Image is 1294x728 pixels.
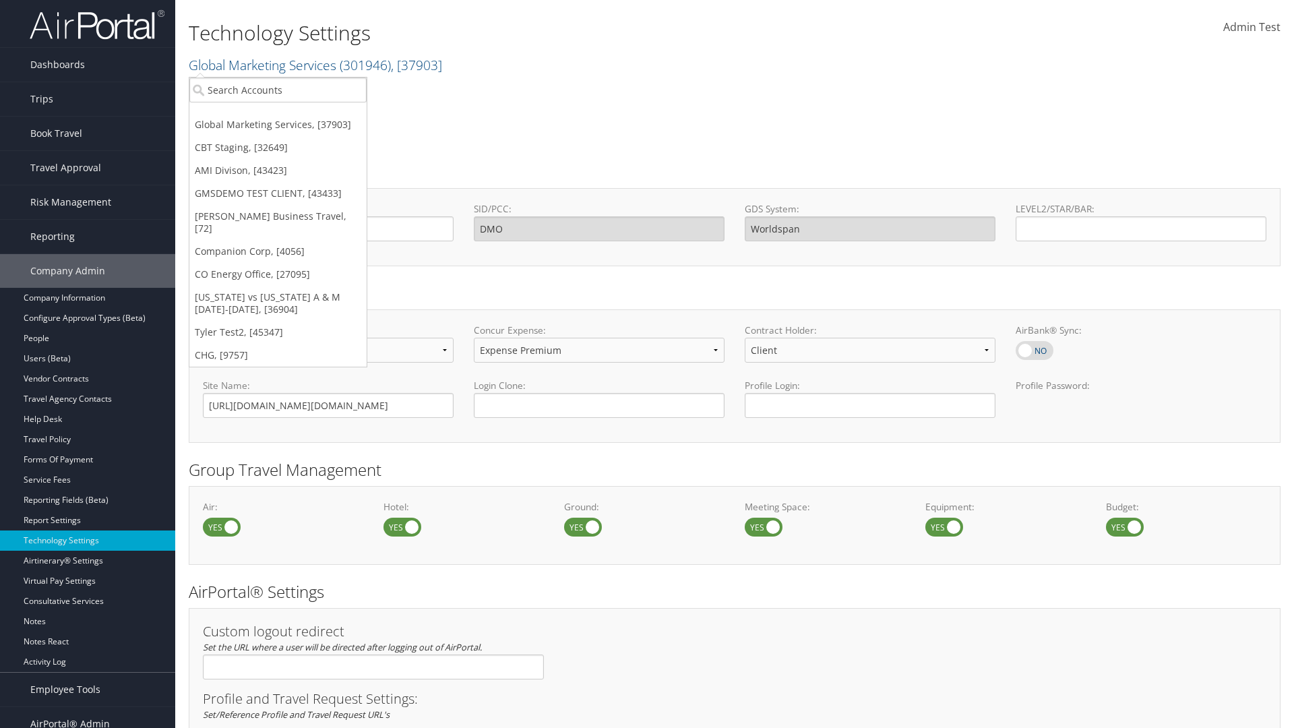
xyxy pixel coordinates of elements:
[189,113,367,136] a: Global Marketing Services, [37903]
[30,185,111,219] span: Risk Management
[474,202,725,216] label: SID/PCC:
[189,580,1281,603] h2: AirPortal® Settings
[189,159,367,182] a: AMI Divison, [43423]
[189,321,367,344] a: Tyler Test2, [45347]
[745,393,995,418] input: Profile Login:
[203,641,482,653] em: Set the URL where a user will be directed after logging out of AirPortal.
[383,500,544,514] label: Hotel:
[189,78,367,102] input: Search Accounts
[745,202,995,216] label: GDS System:
[391,56,442,74] span: , [ 37903 ]
[189,136,367,159] a: CBT Staging, [32649]
[474,324,725,337] label: Concur Expense:
[745,500,905,514] label: Meeting Space:
[30,48,85,82] span: Dashboards
[925,500,1086,514] label: Equipment:
[203,692,1266,706] h3: Profile and Travel Request Settings:
[30,151,101,185] span: Travel Approval
[203,500,363,514] label: Air:
[1016,379,1266,417] label: Profile Password:
[30,82,53,116] span: Trips
[30,117,82,150] span: Book Travel
[1106,500,1266,514] label: Budget:
[189,56,442,74] a: Global Marketing Services
[745,324,995,337] label: Contract Holder:
[203,708,390,721] em: Set/Reference Profile and Travel Request URL's
[30,220,75,253] span: Reporting
[189,19,917,47] h1: Technology Settings
[1016,324,1266,337] label: AirBank® Sync:
[474,379,725,392] label: Login Clone:
[745,379,995,417] label: Profile Login:
[30,9,164,40] img: airportal-logo.png
[189,263,367,286] a: CO Energy Office, [27095]
[1223,20,1281,34] span: Admin Test
[189,205,367,240] a: [PERSON_NAME] Business Travel, [72]
[189,458,1281,481] h2: Group Travel Management
[189,344,367,367] a: CHG, [9757]
[30,673,100,706] span: Employee Tools
[189,160,1270,183] h2: GDS
[340,56,391,74] span: ( 301946 )
[1016,202,1266,216] label: LEVEL2/STAR/BAR:
[203,379,454,392] label: Site Name:
[189,282,1281,305] h2: Online Booking Tool
[1016,341,1053,360] label: AirBank® Sync
[189,182,367,205] a: GMSDEMO TEST CLIENT, [43433]
[1223,7,1281,49] a: Admin Test
[30,254,105,288] span: Company Admin
[189,240,367,263] a: Companion Corp, [4056]
[564,500,725,514] label: Ground:
[189,286,367,321] a: [US_STATE] vs [US_STATE] A & M [DATE]-[DATE], [36904]
[203,625,544,638] h3: Custom logout redirect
